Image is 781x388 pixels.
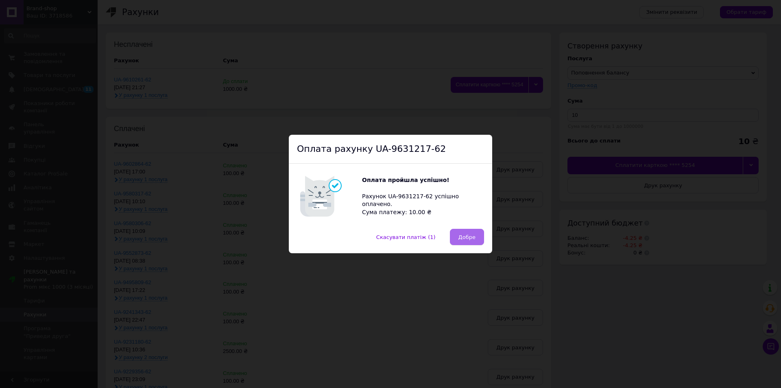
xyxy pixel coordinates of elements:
span: Скасувати платіж (1) [376,234,436,240]
button: Скасувати платіж (1) [368,229,444,245]
div: Рахунок UA-9631217-62 успішно оплачено. Сума платежу: 10.00 ₴ [362,176,484,216]
span: Добре [458,234,476,240]
img: Котик говорить Оплата пройшла успішно! [297,172,362,221]
b: Оплата пройшла успішно! [362,177,449,183]
div: Оплата рахунку UA-9631217-62 [289,135,492,164]
button: Добре [450,229,484,245]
